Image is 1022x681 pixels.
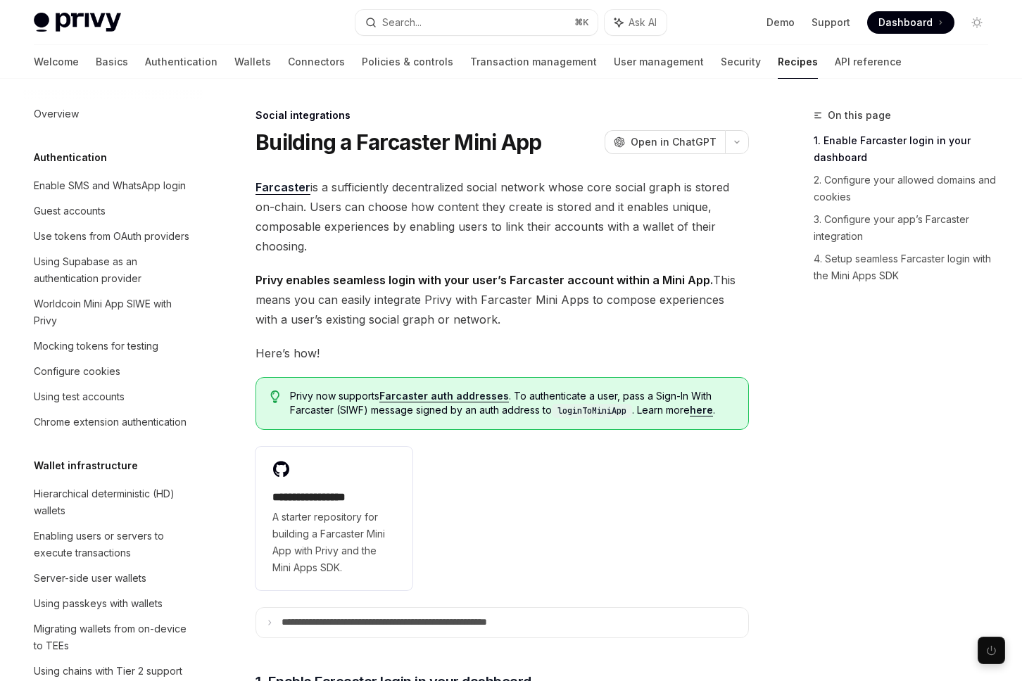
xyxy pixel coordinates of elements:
a: 1. Enable Farcaster login in your dashboard [814,129,999,169]
strong: Privy enables seamless login with your user’s Farcaster account within a Mini App. [255,273,713,287]
a: Overview [23,101,203,127]
a: Server-side user wallets [23,566,203,591]
div: Hierarchical deterministic (HD) wallets [34,485,194,519]
a: Support [812,15,850,30]
a: API reference [835,45,902,79]
a: Using test accounts [23,384,203,409]
button: Ask AI [605,10,667,35]
button: Search...⌘K [355,10,597,35]
a: Use tokens from OAuth providers [23,224,203,249]
div: Mocking tokens for testing [34,338,158,355]
a: Welcome [34,45,79,79]
div: Server-side user wallets [34,570,146,587]
div: Chrome extension authentication [34,414,187,431]
div: Using chains with Tier 2 support [34,663,182,680]
h1: Building a Farcaster Mini App [255,129,541,155]
a: Configure cookies [23,359,203,384]
div: Using test accounts [34,388,125,405]
a: Mocking tokens for testing [23,333,203,359]
a: 4. Setup seamless Farcaster login with the Mini Apps SDK [814,248,999,287]
span: Dashboard [878,15,933,30]
a: Security [721,45,761,79]
div: Configure cookies [34,363,120,380]
a: Enable SMS and WhatsApp login [23,173,203,198]
a: Chrome extension authentication [23,409,203,435]
a: Enabling users or servers to execute transactions [23,523,203,566]
a: Connectors [288,45,345,79]
a: Demo [766,15,795,30]
span: Privy now supports . To authenticate a user, pass a Sign-In With Farcaster (SIWF) message signed ... [290,389,734,418]
a: **** **** **** **A starter repository for building a Farcaster Mini App with Privy and the Mini A... [255,447,412,590]
span: On this page [828,107,891,124]
a: Dashboard [867,11,954,34]
div: Using passkeys with wallets [34,595,163,612]
h5: Wallet infrastructure [34,457,138,474]
a: Farcaster [255,180,310,195]
a: Migrating wallets from on-device to TEEs [23,616,203,658]
img: light logo [34,13,121,32]
div: Use tokens from OAuth providers [34,228,189,245]
a: Transaction management [470,45,597,79]
a: here [690,404,713,416]
div: Social integrations [255,108,749,122]
span: A starter repository for building a Farcaster Mini App with Privy and the Mini Apps SDK. [272,509,396,576]
span: is a sufficiently decentralized social network whose core social graph is stored on-chain. Users ... [255,177,749,256]
span: Here’s how! [255,343,749,363]
a: Authentication [145,45,217,79]
a: Wallets [234,45,271,79]
svg: Tip [270,390,280,403]
a: Worldcoin Mini App SIWE with Privy [23,291,203,333]
div: Overview [34,106,79,122]
span: This means you can easily integrate Privy with Farcaster Mini Apps to compose experiences with a ... [255,270,749,329]
a: Recipes [778,45,818,79]
button: Toggle dark mode [966,11,988,34]
span: Ask AI [629,15,657,30]
span: Open in ChatGPT [631,135,717,149]
strong: Farcaster [255,180,310,194]
span: ⌘ K [574,17,589,28]
a: Using Supabase as an authentication provider [23,249,203,291]
div: Migrating wallets from on-device to TEEs [34,620,194,654]
a: Guest accounts [23,198,203,224]
div: Using Supabase as an authentication provider [34,253,194,287]
div: Worldcoin Mini App SIWE with Privy [34,295,194,329]
div: Guest accounts [34,203,106,219]
a: Using passkeys with wallets [23,591,203,616]
a: Basics [96,45,128,79]
a: Policies & controls [362,45,453,79]
div: Enable SMS and WhatsApp login [34,177,186,194]
a: User management [614,45,704,79]
div: Search... [382,14,422,31]
button: Open in ChatGPT [605,130,725,154]
a: 2. Configure your allowed domains and cookies [814,169,999,208]
a: Hierarchical deterministic (HD) wallets [23,481,203,523]
a: Farcaster auth addresses [379,390,509,402]
h5: Authentication [34,149,107,166]
div: Enabling users or servers to execute transactions [34,528,194,561]
code: loginToMiniApp [552,404,632,418]
a: 3. Configure your app’s Farcaster integration [814,208,999,248]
